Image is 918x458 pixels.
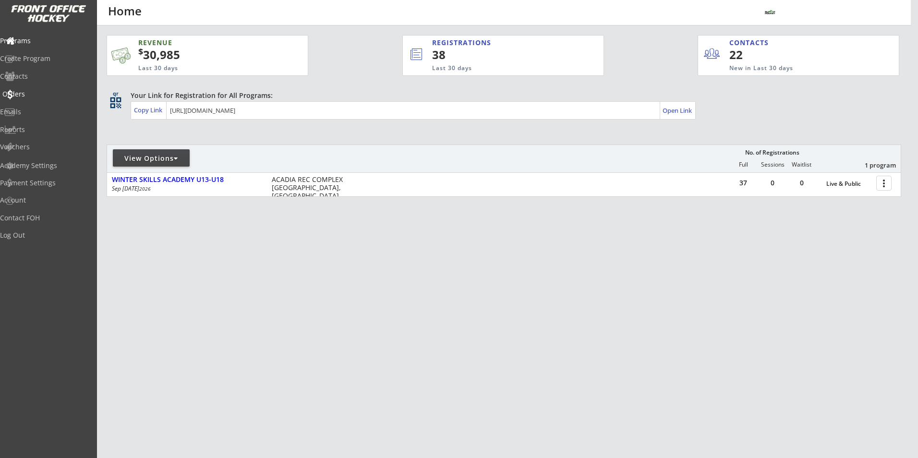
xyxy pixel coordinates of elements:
[826,181,871,187] div: Live & Public
[876,176,892,191] button: more_vert
[138,38,261,48] div: REVENUE
[432,38,559,48] div: REGISTRATIONS
[787,180,816,186] div: 0
[112,176,262,184] div: WINTER SKILLS ACADEMY U13-U18
[113,154,190,163] div: View Options
[131,91,871,100] div: Your Link for Registration for All Programs:
[138,47,278,63] div: 30,985
[846,161,896,169] div: 1 program
[663,104,693,117] a: Open Link
[109,96,123,110] button: qr_code
[139,185,151,192] em: 2026
[729,161,758,168] div: Full
[663,107,693,115] div: Open Link
[432,47,571,63] div: 38
[2,91,89,97] div: Orders
[112,186,259,192] div: Sep [DATE]
[787,161,816,168] div: Waitlist
[729,47,788,63] div: 22
[134,106,164,114] div: Copy Link
[758,161,787,168] div: Sessions
[729,180,758,186] div: 37
[729,38,773,48] div: CONTACTS
[272,176,347,200] div: ACADIA REC COMPLEX [GEOGRAPHIC_DATA], [GEOGRAPHIC_DATA]
[758,180,787,186] div: 0
[432,64,564,72] div: Last 30 days
[109,91,121,97] div: qr
[138,46,143,57] sup: $
[729,64,854,72] div: New in Last 30 days
[742,149,802,156] div: No. of Registrations
[138,64,261,72] div: Last 30 days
